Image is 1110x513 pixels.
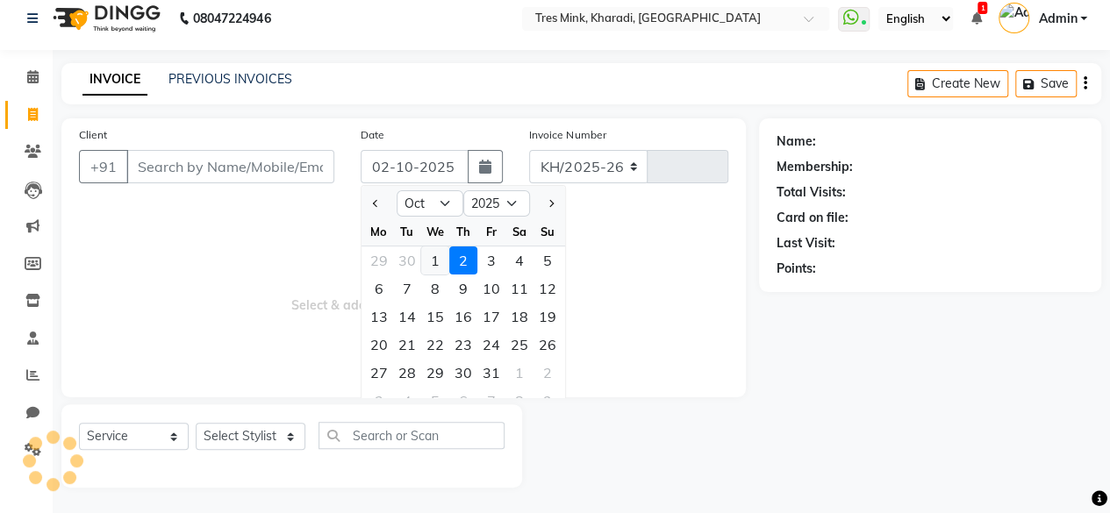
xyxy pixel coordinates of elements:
div: Name: [777,132,816,151]
div: 12 [534,274,562,303]
div: 2 [534,359,562,387]
div: Sunday, November 2, 2025 [534,359,562,387]
div: Tuesday, October 7, 2025 [393,274,421,303]
div: 21 [393,331,421,359]
div: 4 [393,387,421,415]
div: 15 [421,303,449,331]
button: Previous month [369,189,383,217]
div: Friday, October 17, 2025 [477,303,505,331]
div: 5 [534,246,562,274]
select: Select year [463,190,530,217]
div: Thursday, October 23, 2025 [449,331,477,359]
div: Membership: [777,158,853,176]
div: We [421,217,449,246]
div: Thursday, October 9, 2025 [449,274,477,303]
div: Sunday, October 5, 2025 [534,246,562,274]
div: Fr [477,217,505,246]
div: Total Visits: [777,183,846,202]
div: Friday, November 7, 2025 [477,387,505,415]
div: Card on file: [777,209,849,227]
span: Admin [1038,10,1077,28]
div: Friday, October 24, 2025 [477,331,505,359]
div: Th [449,217,477,246]
div: 19 [534,303,562,331]
div: Sunday, October 12, 2025 [534,274,562,303]
div: 8 [421,274,449,303]
div: Wednesday, October 15, 2025 [421,303,449,331]
a: INVOICE [82,64,147,96]
span: 1 [978,2,987,14]
div: Friday, October 3, 2025 [477,246,505,274]
div: 11 [505,274,534,303]
div: 24 [477,331,505,359]
div: Saturday, October 25, 2025 [505,331,534,359]
div: 29 [365,246,393,274]
div: 30 [449,359,477,387]
div: 4 [505,246,534,274]
div: Saturday, November 8, 2025 [505,387,534,415]
div: 10 [477,274,505,303]
div: 29 [421,359,449,387]
div: Sunday, November 9, 2025 [534,387,562,415]
div: 17 [477,303,505,331]
div: Tu [393,217,421,246]
div: Thursday, October 16, 2025 [449,303,477,331]
button: +91 [79,150,128,183]
a: 1 [970,11,981,26]
div: Wednesday, November 5, 2025 [421,387,449,415]
label: Invoice Number [529,127,605,143]
div: 31 [477,359,505,387]
div: Mo [365,217,393,246]
div: 6 [449,387,477,415]
div: 16 [449,303,477,331]
div: 5 [421,387,449,415]
div: Friday, October 10, 2025 [477,274,505,303]
div: 20 [365,331,393,359]
div: Wednesday, October 22, 2025 [421,331,449,359]
div: Su [534,217,562,246]
div: Thursday, October 30, 2025 [449,359,477,387]
div: 3 [365,387,393,415]
button: Save [1015,70,1077,97]
div: 2 [449,246,477,274]
input: Search by Name/Mobile/Email/Code [126,150,334,183]
div: Tuesday, October 14, 2025 [393,303,421,331]
div: 7 [477,387,505,415]
div: Saturday, October 11, 2025 [505,274,534,303]
input: Search or Scan [319,422,505,449]
div: 22 [421,331,449,359]
span: Select & add items from the list below [79,204,728,380]
label: Client [79,127,107,143]
div: 28 [393,359,421,387]
select: Select month [397,190,463,217]
div: 26 [534,331,562,359]
div: 18 [505,303,534,331]
div: 14 [393,303,421,331]
div: Monday, October 27, 2025 [365,359,393,387]
div: 8 [505,387,534,415]
div: Monday, October 13, 2025 [365,303,393,331]
div: Monday, November 3, 2025 [365,387,393,415]
a: PREVIOUS INVOICES [168,71,292,87]
div: Sa [505,217,534,246]
button: Next month [543,189,558,217]
div: 30 [393,246,421,274]
div: Last Visit: [777,234,835,253]
div: 23 [449,331,477,359]
div: Monday, October 20, 2025 [365,331,393,359]
div: 7 [393,274,421,303]
div: Wednesday, October 29, 2025 [421,359,449,387]
div: Monday, September 29, 2025 [365,246,393,274]
div: Wednesday, October 8, 2025 [421,274,449,303]
div: Wednesday, October 1, 2025 [421,246,449,274]
div: 9 [534,387,562,415]
div: 25 [505,331,534,359]
div: Sunday, October 26, 2025 [534,331,562,359]
div: Saturday, October 18, 2025 [505,303,534,331]
div: Saturday, November 1, 2025 [505,359,534,387]
div: Tuesday, November 4, 2025 [393,387,421,415]
div: 13 [365,303,393,331]
div: Tuesday, September 30, 2025 [393,246,421,274]
div: Sunday, October 19, 2025 [534,303,562,331]
div: 1 [421,246,449,274]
